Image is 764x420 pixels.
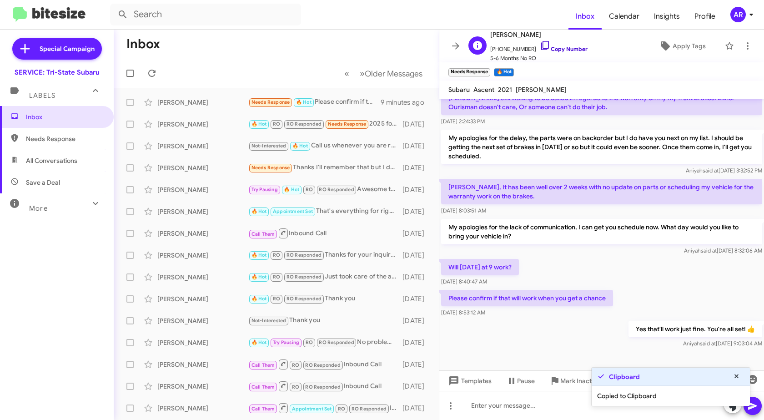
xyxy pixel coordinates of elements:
[643,38,720,54] button: Apply Tags
[157,382,248,391] div: [PERSON_NAME]
[684,247,762,254] span: Aniyah [DATE] 8:32:06 AM
[730,7,746,22] div: AR
[248,184,402,195] div: Awesome thank you
[157,404,248,413] div: [PERSON_NAME]
[12,38,102,60] a: Special Campaign
[273,274,280,280] span: RO
[273,296,280,302] span: RO
[248,272,402,282] div: Just took care of the appointment for you and have a nice week. [PERSON_NAME]
[602,3,647,30] a: Calendar
[687,3,723,30] a: Profile
[40,44,95,53] span: Special Campaign
[673,38,706,54] span: Apply Tags
[339,64,355,83] button: Previous
[344,68,349,79] span: «
[251,231,275,237] span: Call Them
[251,274,267,280] span: 🔥 Hot
[292,384,299,390] span: RO
[441,259,519,275] p: Will [DATE] at 9 work?
[354,64,428,83] button: Next
[305,384,340,390] span: RO Responded
[402,360,432,369] div: [DATE]
[157,338,248,347] div: [PERSON_NAME]
[248,337,402,348] div: No problem. See you [DATE].
[29,91,55,100] span: Labels
[441,179,762,204] p: [PERSON_NAME], It has been well over 2 weeks with no update on parts or scheduling my vehicle for...
[248,141,402,151] div: Call us whenever you are ready. Have a great day!
[251,318,286,324] span: Not-Interested
[251,208,267,214] span: 🔥 Hot
[448,86,470,94] span: Subaru
[494,68,513,76] small: 🔥 Hot
[490,54,588,63] span: 5-6 Months No RO
[251,99,290,105] span: Needs Response
[110,4,301,25] input: Search
[402,142,432,151] div: [DATE]
[360,68,365,79] span: »
[402,273,432,282] div: [DATE]
[251,362,275,368] span: Call Them
[157,142,248,151] div: [PERSON_NAME]
[473,86,494,94] span: Ascent
[703,167,719,174] span: said at
[700,340,716,347] span: said at
[490,29,588,40] span: [PERSON_NAME]
[157,98,248,107] div: [PERSON_NAME]
[248,315,402,326] div: Thank you
[157,120,248,129] div: [PERSON_NAME]
[286,296,322,302] span: RO Responded
[157,316,248,325] div: [PERSON_NAME]
[26,112,103,121] span: Inbox
[296,99,312,105] span: 🔥 Hot
[402,207,432,216] div: [DATE]
[157,185,248,194] div: [PERSON_NAME]
[15,68,100,77] div: SERVICE: Tri-State Subaru
[251,187,278,192] span: Try Pausing
[542,373,608,389] button: Mark Inactive
[251,406,275,412] span: Call Them
[248,250,402,260] div: Thanks for your inquiry and have a great weekend. [PERSON_NAME]
[157,294,248,304] div: [PERSON_NAME]
[248,206,402,217] div: That's everything for right now.
[441,278,487,285] span: [DATE] 8:40:47 AM
[157,163,248,172] div: [PERSON_NAME]
[402,185,432,194] div: [DATE]
[248,402,402,414] div: Inbound Call
[402,251,432,260] div: [DATE]
[157,229,248,238] div: [PERSON_NAME]
[628,321,762,337] p: Yes that'll work just fine. You're all set! 👍
[251,384,275,390] span: Call Them
[683,340,762,347] span: Aniyah [DATE] 9:03:04 AM
[157,273,248,282] div: [PERSON_NAME]
[251,339,267,345] span: 🔥 Hot
[441,90,762,115] p: [PERSON_NAME] still waiting to be called in regards to the warranty on my my front brakes. Either...
[292,143,308,149] span: 🔥 Hot
[402,163,432,172] div: [DATE]
[273,208,313,214] span: Appointment Set
[723,7,754,22] button: AR
[365,69,422,79] span: Older Messages
[273,121,280,127] span: RO
[157,251,248,260] div: [PERSON_NAME]
[305,362,340,368] span: RO Responded
[248,293,402,304] div: Thank you
[516,86,567,94] span: [PERSON_NAME]
[402,120,432,129] div: [DATE]
[402,294,432,304] div: [DATE]
[273,339,299,345] span: Try Pausing
[126,37,160,51] h1: Inbox
[319,187,354,192] span: RO Responded
[439,373,499,389] button: Templates
[251,143,286,149] span: Not-Interested
[441,130,762,164] p: My apologies for the delay, the parts were on backorder but I do have you next on my list. I shou...
[441,290,613,306] p: Please confirm if that will work when you get a chance
[352,406,387,412] span: RO Responded
[286,274,322,280] span: RO Responded
[540,46,588,52] a: Copy Number
[26,178,60,187] span: Save a Deal
[499,373,542,389] button: Pause
[26,156,77,165] span: All Conversations
[686,167,762,174] span: Aniyah [DATE] 3:32:52 PM
[441,309,485,316] span: [DATE] 8:53:12 AM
